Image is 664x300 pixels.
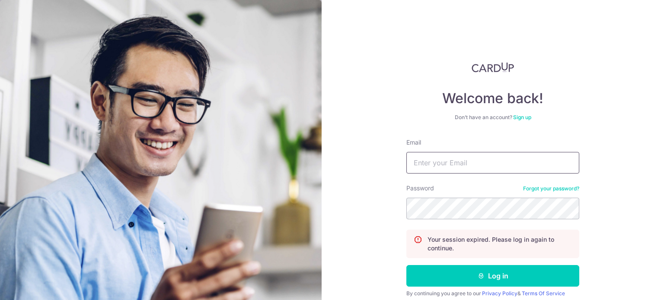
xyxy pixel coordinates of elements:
[523,185,579,192] a: Forgot your password?
[428,235,572,253] p: Your session expired. Please log in again to continue.
[406,184,434,193] label: Password
[406,90,579,107] h4: Welcome back!
[406,290,579,297] div: By continuing you agree to our &
[522,290,565,297] a: Terms Of Service
[406,265,579,287] button: Log in
[406,114,579,121] div: Don’t have an account?
[472,62,514,73] img: CardUp Logo
[406,152,579,174] input: Enter your Email
[482,290,517,297] a: Privacy Policy
[513,114,531,120] a: Sign up
[406,138,421,147] label: Email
